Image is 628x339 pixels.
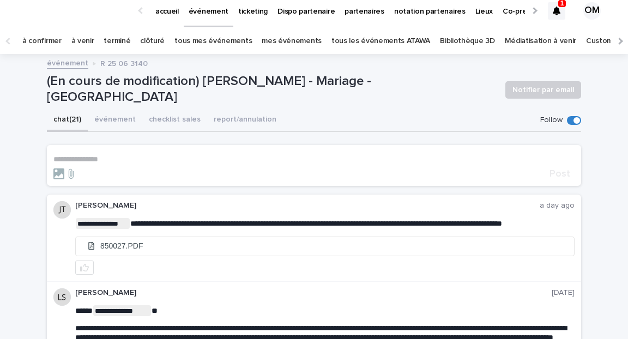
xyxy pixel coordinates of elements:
[88,109,142,132] button: événement
[207,109,283,132] button: report/annulation
[505,81,581,99] button: Notifier par email
[545,169,575,179] button: Post
[75,261,94,275] button: like this post
[22,28,62,54] a: à confirmer
[512,84,574,95] span: Notifier par email
[262,28,322,54] a: mes événements
[549,169,570,179] span: Post
[47,56,88,69] a: événement
[100,57,148,69] p: R 25 06 3140
[76,237,574,255] li: 850027.PDF
[47,74,497,105] p: (En cours de modification) [PERSON_NAME] - Mariage - [GEOGRAPHIC_DATA]
[174,28,252,54] a: tous mes événements
[75,288,552,298] p: [PERSON_NAME]
[71,28,94,54] a: à venir
[440,28,494,54] a: Bibliothèque 3D
[142,109,207,132] button: checklist sales
[552,288,575,298] p: [DATE]
[75,201,540,210] p: [PERSON_NAME]
[505,28,577,54] a: Médiatisation à venir
[104,28,130,54] a: terminé
[76,237,574,256] a: 850027.PDF
[331,28,430,54] a: tous les événements ATAWA
[47,109,88,132] button: chat (21)
[540,116,563,125] p: Follow
[540,201,575,210] p: a day ago
[548,2,565,20] div: 1
[583,2,601,20] div: OM
[140,28,165,54] a: clôturé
